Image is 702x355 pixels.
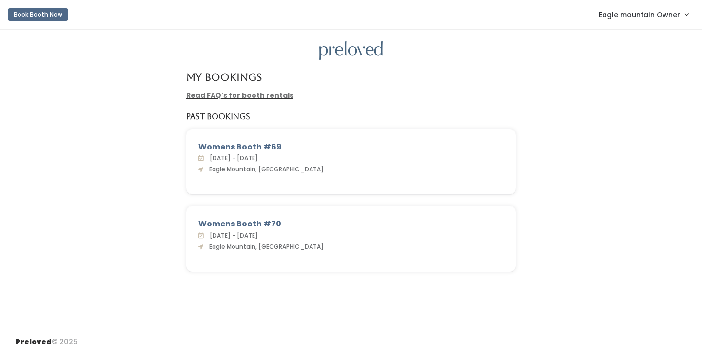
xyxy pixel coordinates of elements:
span: Eagle Mountain, [GEOGRAPHIC_DATA] [205,243,324,251]
a: Eagle mountain Owner [589,4,698,25]
h5: Past Bookings [186,112,250,121]
span: Eagle mountain Owner [599,9,680,20]
span: Preloved [16,337,52,347]
span: [DATE] - [DATE] [206,154,258,162]
span: [DATE] - [DATE] [206,231,258,240]
div: Womens Booth #70 [198,218,504,230]
button: Book Booth Now [8,8,68,21]
h4: My Bookings [186,72,262,83]
a: Read FAQ's for booth rentals [186,91,293,100]
div: © 2025 [16,329,78,347]
a: Book Booth Now [8,4,68,25]
img: preloved logo [319,41,383,60]
div: Womens Booth #69 [198,141,504,153]
span: Eagle Mountain, [GEOGRAPHIC_DATA] [205,165,324,173]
